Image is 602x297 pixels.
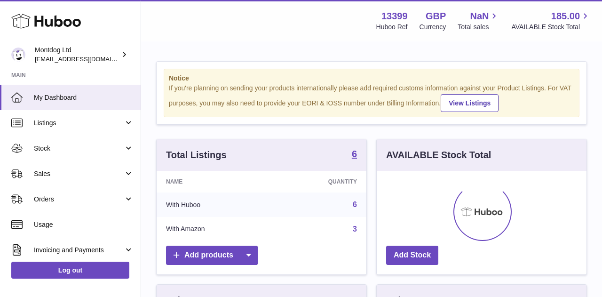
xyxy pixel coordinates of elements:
a: View Listings [441,94,499,112]
strong: GBP [426,10,446,23]
a: Add products [166,246,258,265]
img: joy@wildpack.com [11,48,25,62]
span: 185.00 [551,10,580,23]
a: 3 [353,225,357,233]
span: Stock [34,144,124,153]
a: 6 [353,201,357,209]
strong: 13399 [381,10,408,23]
span: NaN [470,10,489,23]
span: My Dashboard [34,93,134,102]
div: Currency [420,23,446,32]
strong: Notice [169,74,574,83]
span: Orders [34,195,124,204]
a: 6 [352,149,357,161]
h3: Total Listings [166,149,227,161]
a: Add Stock [386,246,438,265]
td: With Huboo [157,193,271,217]
div: Montdog Ltd [35,46,119,64]
div: Huboo Ref [376,23,408,32]
td: With Amazon [157,217,271,241]
span: Listings [34,119,124,128]
strong: 6 [352,149,357,159]
span: AVAILABLE Stock Total [511,23,591,32]
div: If you're planning on sending your products internationally please add required customs informati... [169,84,574,112]
a: 185.00 AVAILABLE Stock Total [511,10,591,32]
span: [EMAIL_ADDRESS][DOMAIN_NAME] [35,55,138,63]
span: Invoicing and Payments [34,246,124,255]
span: Total sales [458,23,499,32]
th: Name [157,171,271,193]
span: Usage [34,220,134,229]
a: NaN Total sales [458,10,499,32]
h3: AVAILABLE Stock Total [386,149,491,161]
span: Sales [34,169,124,178]
a: Log out [11,262,129,279]
th: Quantity [271,171,366,193]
